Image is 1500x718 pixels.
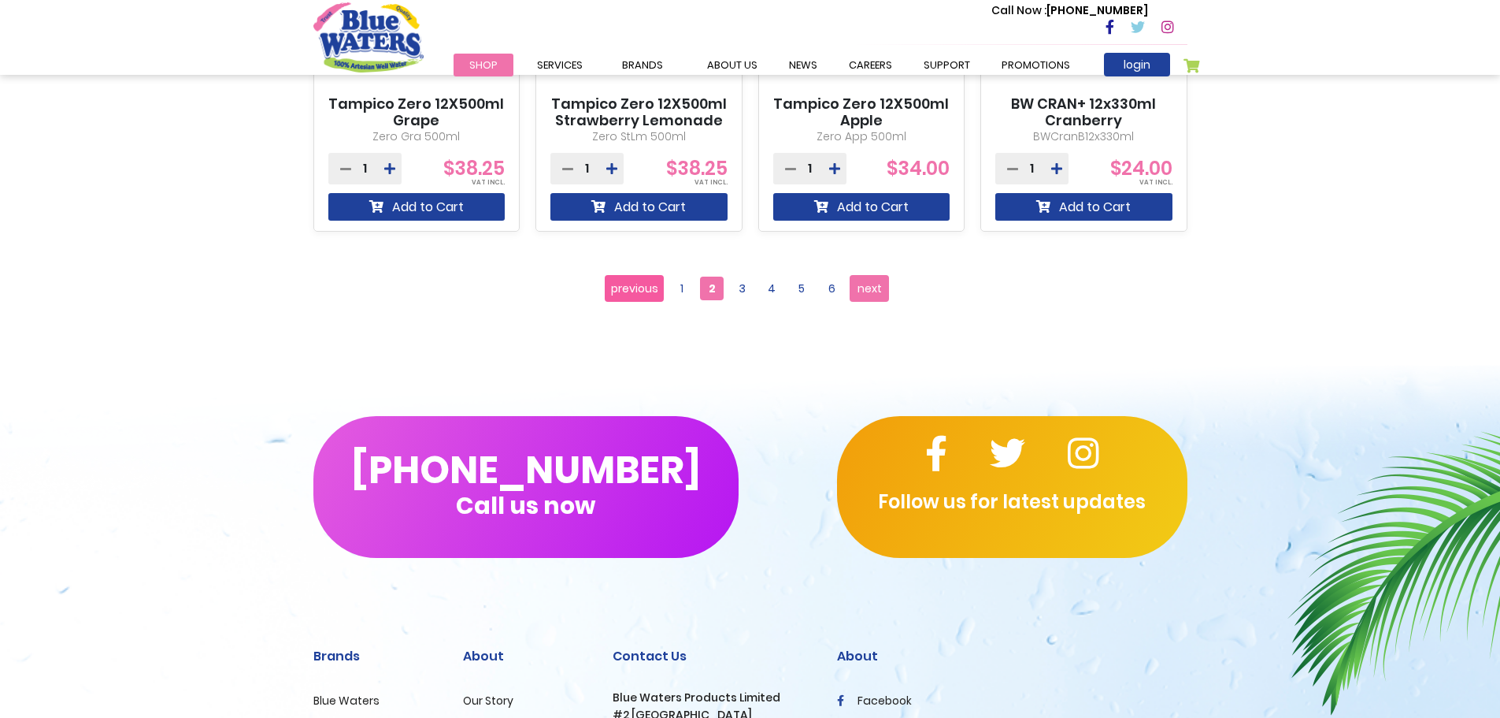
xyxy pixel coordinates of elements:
[622,58,663,73] span: Brands
[908,54,986,76] a: support
[313,649,439,664] h2: Brands
[1110,155,1172,181] span: $24.00
[850,275,889,302] a: next
[837,693,912,709] a: facebook
[730,277,754,300] a: 3
[313,416,739,558] button: [PHONE_NUMBER]Call us now
[790,277,813,300] a: 5
[537,58,583,73] span: Services
[995,128,1172,145] p: BWCranB12x330ml
[773,95,950,129] a: Tampico Zero 12X500ml Apple
[773,54,833,76] a: News
[313,693,380,709] a: Blue Waters
[605,275,664,302] a: previous
[833,54,908,76] a: careers
[550,193,728,221] button: Add to Cart
[328,193,506,221] button: Add to Cart
[666,155,728,181] span: $38.25
[328,95,506,129] a: Tampico Zero 12X500ml Grape
[550,128,728,145] p: Zero StLm 500ml
[837,488,1187,516] p: Follow us for latest updates
[443,155,505,181] span: $38.25
[991,2,1148,19] p: [PHONE_NUMBER]
[760,277,783,300] a: 4
[995,193,1172,221] button: Add to Cart
[463,649,589,664] h2: About
[456,501,595,510] span: Call us now
[995,95,1172,129] a: BW CRAN+ 12x330ml Cranberry
[857,277,882,300] span: next
[773,193,950,221] button: Add to Cart
[1104,53,1170,76] a: login
[700,277,724,300] span: 2
[837,649,1187,664] h2: About
[328,128,506,145] p: Zero Gra 500ml
[691,54,773,76] a: about us
[313,2,424,72] a: store logo
[469,58,498,73] span: Shop
[887,155,950,181] span: $34.00
[670,277,694,300] a: 1
[773,128,950,145] p: Zero App 500ml
[613,691,813,705] h3: Blue Waters Products Limited
[991,2,1046,18] span: Call Now :
[550,95,728,129] a: Tampico Zero 12X500ml Strawberry Lemonade
[611,277,658,300] span: previous
[820,277,843,300] a: 6
[986,54,1086,76] a: Promotions
[613,649,813,664] h2: Contact Us
[463,693,513,709] a: Our Story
